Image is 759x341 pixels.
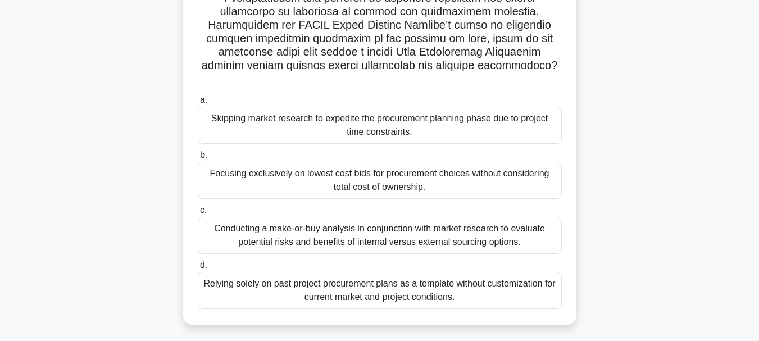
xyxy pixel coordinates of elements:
[200,205,207,215] span: c.
[200,260,207,270] span: d.
[200,95,207,104] span: a.
[198,217,562,254] div: Conducting a make-or-buy analysis in conjunction with market research to evaluate potential risks...
[198,272,562,309] div: Relying solely on past project procurement plans as a template without customization for current ...
[200,150,207,160] span: b.
[198,162,562,199] div: Focusing exclusively on lowest cost bids for procurement choices without considering total cost o...
[198,107,562,144] div: Skipping market research to expedite the procurement planning phase due to project time constraints.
